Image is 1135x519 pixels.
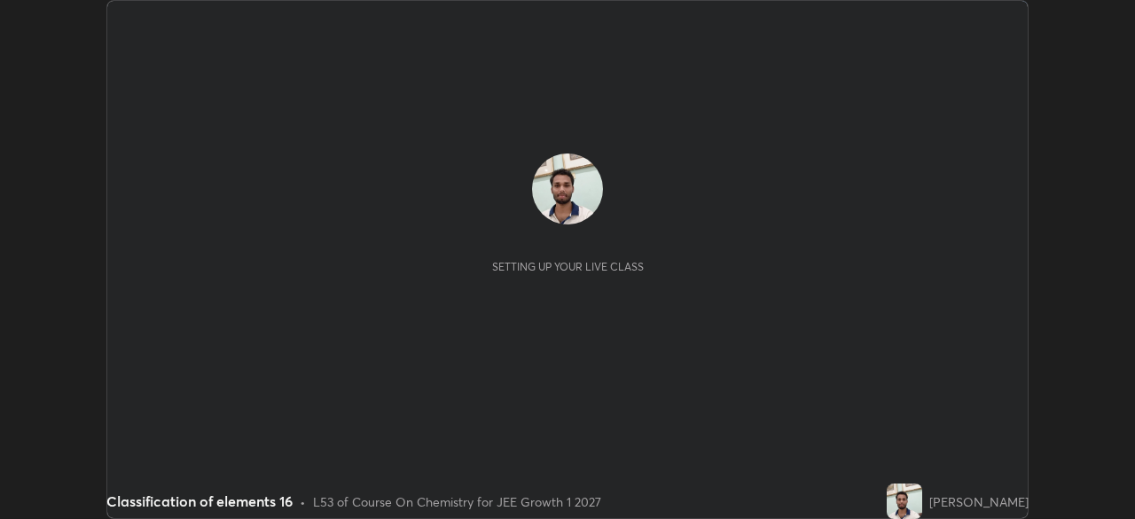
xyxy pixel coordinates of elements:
div: • [300,492,306,511]
div: Classification of elements 16 [106,491,293,512]
div: [PERSON_NAME] [929,492,1029,511]
div: L53 of Course On Chemistry for JEE Growth 1 2027 [313,492,601,511]
img: c66d2e97de7f40d29c29f4303e2ba008.jpg [532,153,603,224]
div: Setting up your live class [492,260,644,273]
img: c66d2e97de7f40d29c29f4303e2ba008.jpg [887,484,922,519]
